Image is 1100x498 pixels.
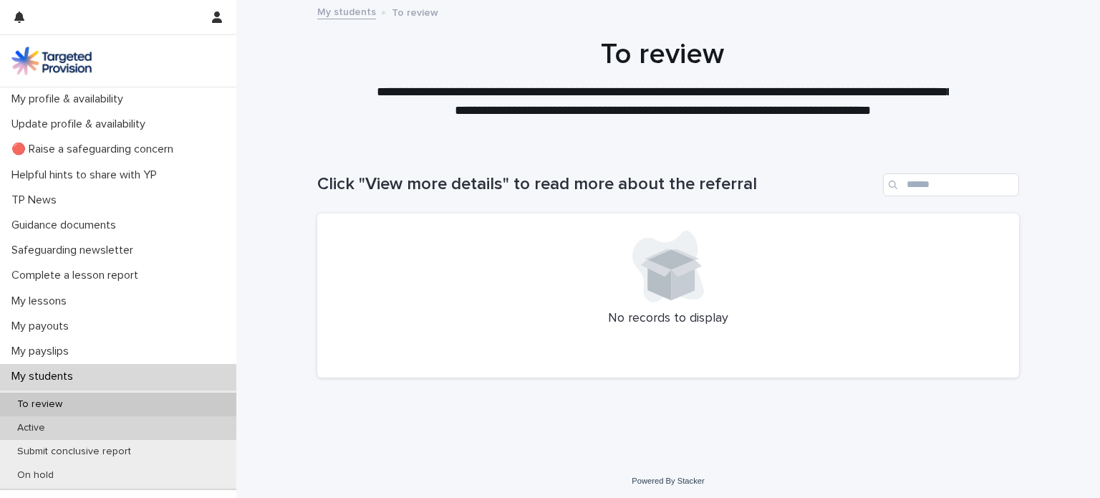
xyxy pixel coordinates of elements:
[6,469,65,482] p: On hold
[317,3,376,19] a: My students
[6,193,68,207] p: TP News
[6,422,57,434] p: Active
[11,47,92,75] img: M5nRWzHhSzIhMunXDL62
[317,174,877,195] h1: Click "View more details" to read more about the referral
[6,92,135,106] p: My profile & availability
[6,143,185,156] p: 🔴 Raise a safeguarding concern
[883,173,1019,196] input: Search
[6,219,127,232] p: Guidance documents
[6,295,78,308] p: My lessons
[632,477,704,485] a: Powered By Stacker
[312,37,1013,72] h1: To review
[6,446,143,458] p: Submit conclusive report
[6,118,157,131] p: Update profile & availability
[6,269,150,282] p: Complete a lesson report
[6,244,145,257] p: Safeguarding newsletter
[6,168,168,182] p: Helpful hints to share with YP
[334,311,1002,327] p: No records to display
[392,4,438,19] p: To review
[6,370,85,383] p: My students
[6,398,74,411] p: To review
[6,320,80,333] p: My payouts
[6,345,80,358] p: My payslips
